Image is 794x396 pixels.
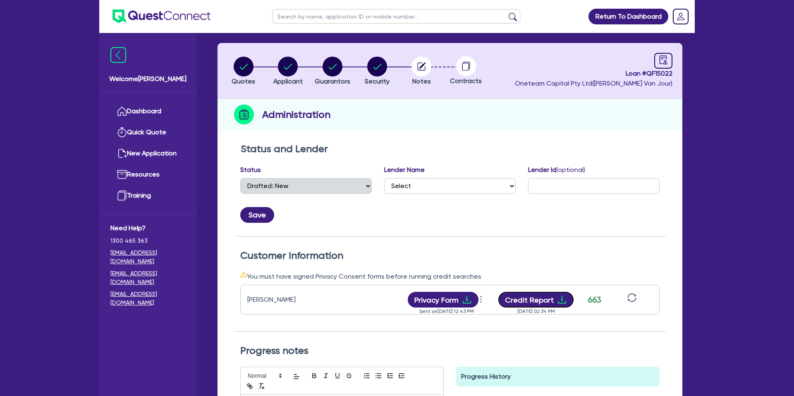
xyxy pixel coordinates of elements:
button: Credit Reportdownload [498,292,574,308]
div: 663 [584,293,605,306]
span: Contracts [450,77,482,85]
img: resources [117,169,127,179]
button: Applicant [273,56,303,87]
a: Dashboard [110,101,185,122]
button: Save [240,207,274,223]
button: Quotes [231,56,256,87]
button: sync [625,293,639,307]
span: warning [240,271,247,278]
input: Search by name, application ID or mobile number... [272,9,520,24]
span: Quotes [232,77,255,85]
span: Loan # QF15022 [515,69,672,79]
a: audit [654,53,672,69]
div: Progress History [456,367,660,386]
a: Return To Dashboard [588,9,668,24]
label: Lender Id [528,165,585,175]
span: Applicant [273,77,303,85]
div: You must have signed Privacy Consent forms before running credit searches [240,271,660,281]
span: Security [365,77,390,85]
span: audit [659,55,668,64]
h2: Administration [262,107,330,122]
span: Notes [412,77,431,85]
a: New Application [110,143,185,164]
label: Status [240,165,261,175]
img: training [117,191,127,200]
a: [EMAIL_ADDRESS][DOMAIN_NAME] [110,290,185,307]
span: (optional) [556,166,585,174]
h2: Customer Information [240,250,660,262]
span: Oneteam Capital Pty Ltd ( [PERSON_NAME] Van Jour ) [515,79,672,87]
span: sync [627,293,636,302]
span: Need Help? [110,223,185,233]
a: Resources [110,164,185,185]
span: 1300 465 363 [110,236,185,245]
img: quest-connect-logo-blue [112,10,210,23]
a: Training [110,185,185,206]
img: step-icon [234,105,254,124]
span: download [557,295,567,305]
span: Welcome [PERSON_NAME] [109,74,187,84]
button: Dropdown toggle [478,293,485,307]
a: Quick Quote [110,122,185,143]
h2: Progress notes [240,345,660,357]
span: download [462,295,472,305]
img: new-application [117,148,127,158]
a: Dropdown toggle [670,6,691,27]
img: quick-quote [117,127,127,137]
span: Guarantors [315,77,350,85]
button: Notes [411,56,432,87]
button: Security [364,56,390,87]
a: [EMAIL_ADDRESS][DOMAIN_NAME] [110,248,185,266]
button: Guarantors [314,56,351,87]
img: icon-menu-close [110,47,126,63]
div: [PERSON_NAME] [247,295,351,305]
h2: Status and Lender [241,143,659,155]
span: more [477,293,485,305]
button: Privacy Formdownload [408,292,479,308]
a: [EMAIL_ADDRESS][DOMAIN_NAME] [110,269,185,286]
label: Lender Name [384,165,425,175]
